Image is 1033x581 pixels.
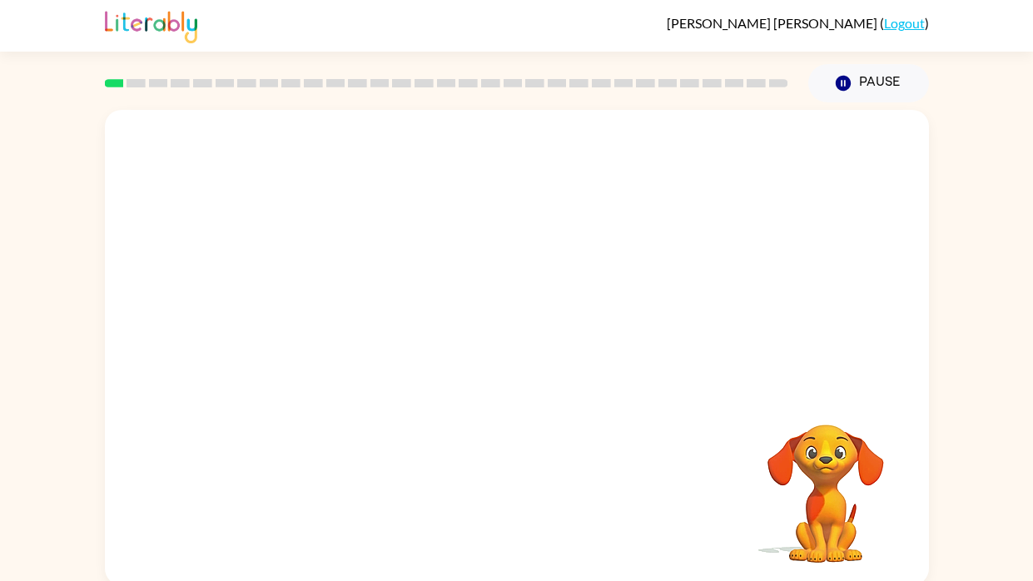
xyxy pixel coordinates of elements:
video: Your browser must support playing .mp4 files to use Literably. Please try using another browser. [742,399,909,565]
span: [PERSON_NAME] [PERSON_NAME] [667,15,880,31]
a: Logout [884,15,925,31]
button: Pause [808,64,929,102]
img: Literably [105,7,197,43]
div: ( ) [667,15,929,31]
